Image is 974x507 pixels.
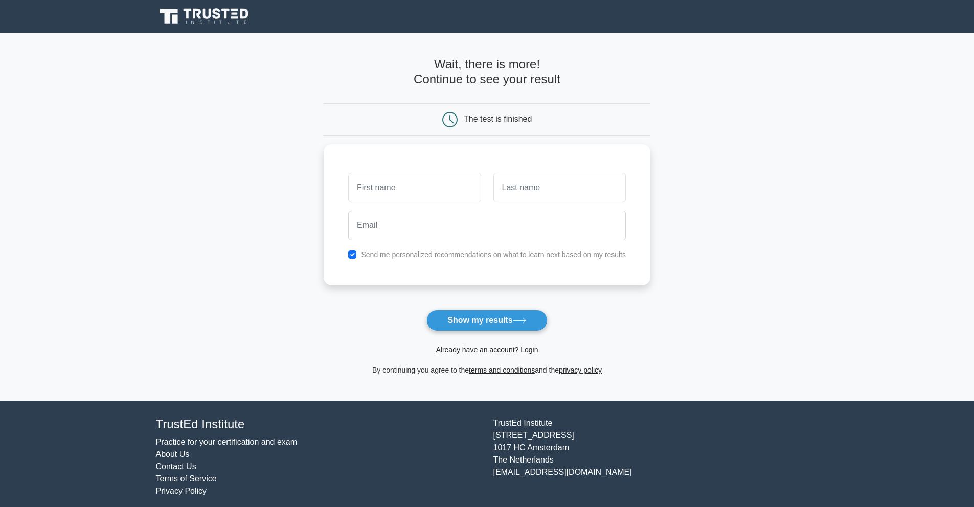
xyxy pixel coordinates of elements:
div: By continuing you agree to the and the [318,364,656,376]
div: TrustEd Institute [STREET_ADDRESS] 1017 HC Amsterdam The Netherlands [EMAIL_ADDRESS][DOMAIN_NAME] [487,417,825,497]
a: terms and conditions [469,366,535,374]
a: Contact Us [156,462,196,471]
div: The test is finished [464,114,532,123]
a: Terms of Service [156,474,217,483]
input: First name [348,173,481,202]
h4: Wait, there is more! Continue to see your result [324,57,650,87]
label: Send me personalized recommendations on what to learn next based on my results [361,250,626,259]
a: Practice for your certification and exam [156,437,298,446]
a: privacy policy [559,366,602,374]
button: Show my results [426,310,547,331]
a: Already have an account? Login [436,345,538,354]
input: Last name [493,173,626,202]
h4: TrustEd Institute [156,417,481,432]
input: Email [348,211,626,240]
a: About Us [156,450,190,458]
a: Privacy Policy [156,487,207,495]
